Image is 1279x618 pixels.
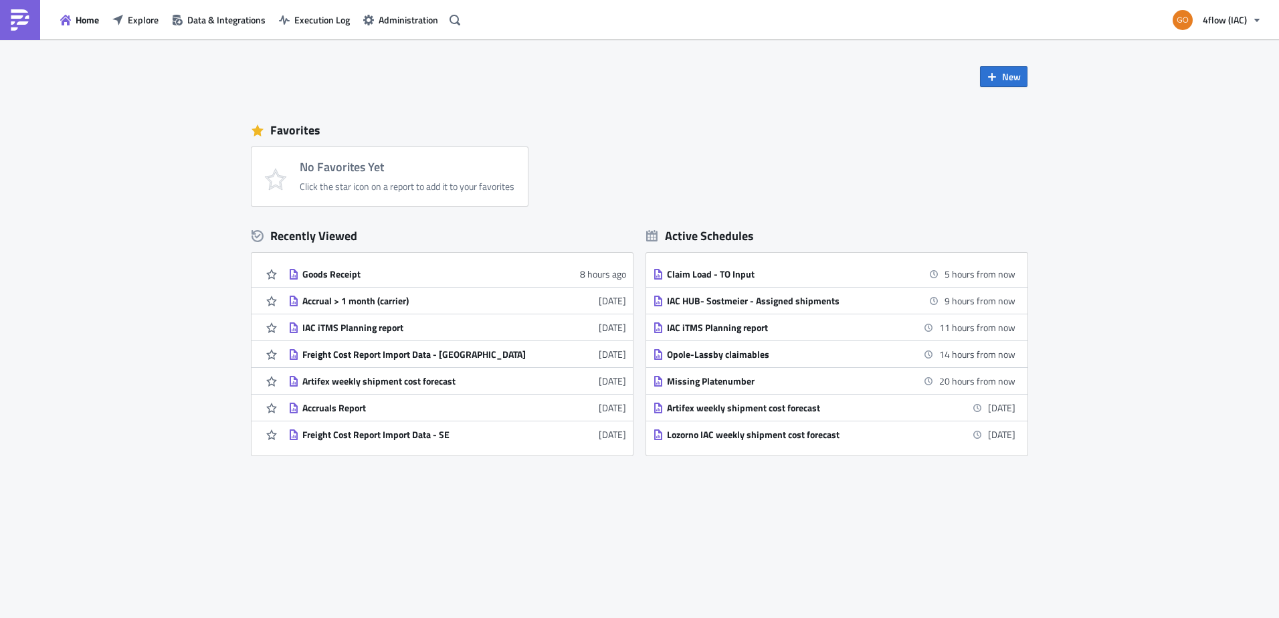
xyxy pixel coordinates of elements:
a: Accrual > 1 month (carrier)[DATE] [288,288,626,314]
a: Lozorno IAC weekly shipment cost forecast[DATE] [653,421,1015,447]
time: 2025-09-23T08:27:52Z [599,401,626,415]
time: 2025-09-25T09:08:30Z [580,267,626,281]
time: 2025-09-29 03:00 [988,427,1015,441]
time: 2025-09-23T09:57:37Z [599,320,626,334]
a: Freight Cost Report Import Data - SE[DATE] [288,421,626,447]
a: IAC HUB- Sostmeier - Assigned shipments9 hours from now [653,288,1015,314]
a: Opole-Lassby claimables14 hours from now [653,341,1015,367]
div: Recently Viewed [252,226,633,246]
div: Missing Platenumber [667,375,901,387]
a: Goods Receipt8 hours ago [288,261,626,287]
span: Data & Integrations [187,13,266,27]
span: Home [76,13,99,27]
span: Execution Log [294,13,350,27]
time: 2025-09-23T08:28:43Z [599,374,626,388]
time: 2025-09-26 09:00 [939,347,1015,361]
a: IAC iTMS Planning report[DATE] [288,314,626,340]
time: 2025-09-26 00:00 [945,267,1015,281]
button: Home [54,9,106,30]
div: IAC HUB- Sostmeier - Assigned shipments [667,295,901,307]
div: Click the star icon on a report to add it to your favorites [300,181,514,193]
a: Freight Cost Report Import Data - [GEOGRAPHIC_DATA][DATE] [288,341,626,367]
span: Administration [379,13,438,27]
div: Freight Cost Report Import Data - [GEOGRAPHIC_DATA] [302,348,536,360]
div: Claim Load - TO Input [667,268,901,280]
div: Lozorno IAC weekly shipment cost forecast [667,429,901,441]
div: Artifex weekly shipment cost forecast [302,375,536,387]
div: Freight Cost Report Import Data - SE [302,429,536,441]
img: PushMetrics [9,9,31,31]
button: Execution Log [272,9,357,30]
div: Favorites [252,120,1027,140]
time: 2025-09-23T08:37:39Z [599,347,626,361]
div: IAC iTMS Planning report [667,322,901,334]
button: Explore [106,9,165,30]
div: Active Schedules [646,228,754,243]
a: IAC iTMS Planning report11 hours from now [653,314,1015,340]
div: Accruals Report [302,402,536,414]
h4: No Favorites Yet [300,161,514,174]
a: Missing Platenumber20 hours from now [653,368,1015,394]
div: Opole-Lassby claimables [667,348,901,360]
span: 4flow (IAC) [1203,13,1247,27]
time: 2025-09-29 03:00 [988,401,1015,415]
div: Accrual > 1 month (carrier) [302,295,536,307]
img: Avatar [1171,9,1194,31]
div: IAC iTMS Planning report [302,322,536,334]
div: Goods Receipt [302,268,536,280]
a: Accruals Report[DATE] [288,395,626,421]
time: 2025-09-26 15:15 [939,374,1015,388]
button: 4flow (IAC) [1165,5,1269,35]
button: New [980,66,1027,87]
span: New [1002,70,1021,84]
span: Explore [128,13,159,27]
time: 2025-09-26 06:00 [939,320,1015,334]
button: Data & Integrations [165,9,272,30]
button: Administration [357,9,445,30]
time: 2025-09-23T08:26:48Z [599,427,626,441]
a: Artifex weekly shipment cost forecast[DATE] [653,395,1015,421]
a: Claim Load - TO Input5 hours from now [653,261,1015,287]
a: Artifex weekly shipment cost forecast[DATE] [288,368,626,394]
div: Artifex weekly shipment cost forecast [667,402,901,414]
time: 2025-09-26 04:00 [945,294,1015,308]
time: 2025-09-24T12:53:32Z [599,294,626,308]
